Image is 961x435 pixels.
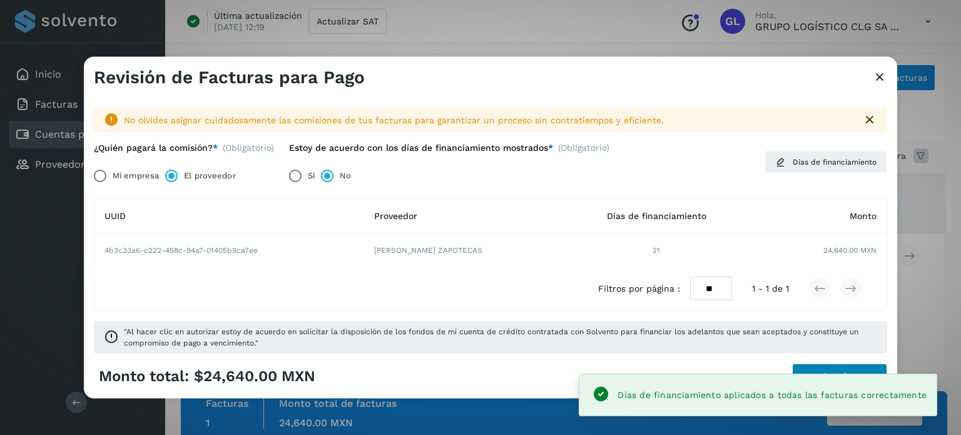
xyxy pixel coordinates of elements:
span: $24,640.00 MXN [194,367,315,386]
h3: Revisión de Facturas para Pago [94,66,365,88]
td: [PERSON_NAME] ZAPOTECAS [364,233,564,266]
td: 21 [564,233,750,266]
span: Monto total: [99,367,189,386]
button: Días de financiamiento [765,150,887,173]
div: No olvides asignar cuidadosamente las comisiones de tus facturas para garantizar un proceso sin c... [124,113,852,126]
span: Proveedor [374,211,417,221]
span: Días de financiamiento aplicados a todas las facturas correctamente [618,390,927,400]
span: Días de financiamiento [607,211,706,221]
span: UUID [104,211,126,221]
span: Filtros por página : [598,282,680,295]
span: Días de financiamiento [793,156,877,167]
button: Autorizar facturas [792,364,887,389]
span: (Obligatorio) [558,143,609,158]
label: Estoy de acuerdo con los días de financiamiento mostrados [289,143,553,153]
td: 4b3c33a6-c222-458c-94a7-01405b9ca7ee [94,233,364,266]
span: (Obligatorio) [223,143,274,153]
label: Sí [308,163,315,188]
span: 1 - 1 de 1 [752,282,789,295]
label: No [340,163,351,188]
label: ¿Quién pagará la comisión? [94,143,218,153]
label: Mi empresa [113,163,159,188]
span: Autorizar facturas [800,372,879,381]
label: El proveedor [184,163,235,188]
span: 24,640.00 MXN [823,244,877,255]
span: "Al hacer clic en autorizar estoy de acuerdo en solicitar la disposición de los fondos de mi cuen... [124,326,877,349]
span: Monto [850,211,877,221]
